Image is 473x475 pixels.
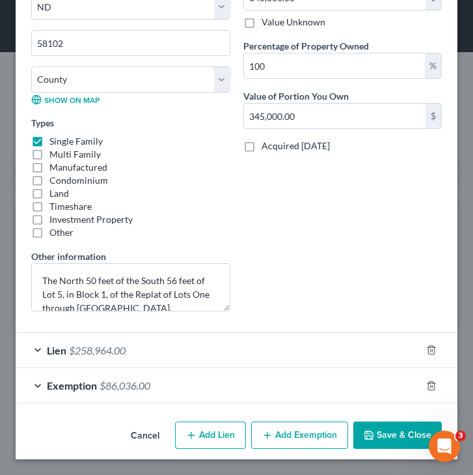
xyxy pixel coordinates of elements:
[49,161,107,174] label: Manufactured
[69,344,126,356] span: $258,964.00
[120,423,170,449] button: Cancel
[31,30,230,56] input: Enter zip...
[262,16,325,29] label: Value Unknown
[175,422,246,449] button: Add Lien
[243,89,349,103] label: Value of Portion You Own
[425,53,441,78] div: %
[244,104,426,128] input: 0.00
[429,431,460,462] iframe: Intercom live chat
[49,226,74,239] label: Other
[31,116,54,130] label: Types
[49,200,92,213] label: Timeshare
[426,104,441,128] div: $
[100,379,150,392] span: $86,036.00
[49,174,108,187] label: Condominium
[49,148,101,161] label: Multi Family
[244,53,426,78] input: 0.00
[31,94,100,105] a: Show on Map
[47,344,66,356] span: Lien
[262,139,330,152] label: Acquired [DATE]
[31,250,106,263] label: Other information
[353,422,442,449] button: Save & Close
[455,431,466,441] span: 3
[47,379,97,392] span: Exemption
[251,422,348,449] button: Add Exemption
[49,135,103,148] label: Single Family
[49,213,133,226] label: Investment Property
[49,187,69,200] label: Land
[243,39,369,53] label: Percentage of Property Owned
